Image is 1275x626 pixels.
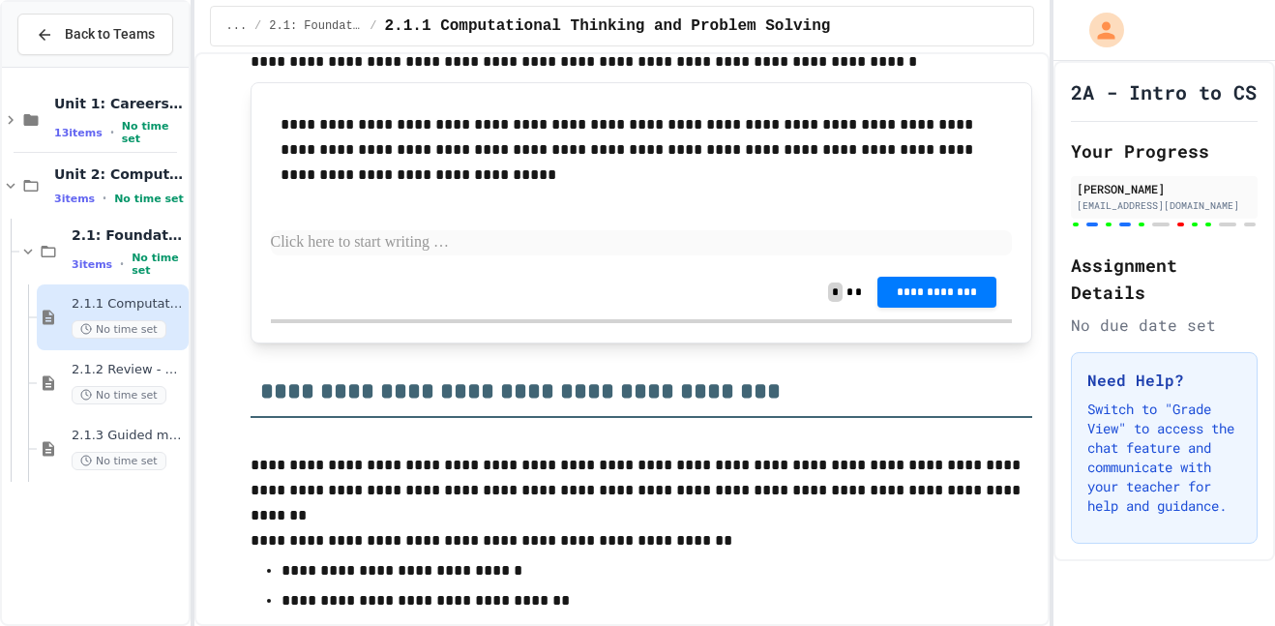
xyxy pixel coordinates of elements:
div: [EMAIL_ADDRESS][DOMAIN_NAME] [1077,198,1252,213]
span: 3 items [72,258,112,271]
h1: 2A - Intro to CS [1071,78,1257,105]
span: • [110,125,114,140]
h2: Your Progress [1071,137,1258,164]
span: No time set [132,252,184,277]
span: No time set [114,193,184,205]
span: 2.1.1 Computational Thinking and Problem Solving [72,296,185,313]
span: No time set [122,120,185,145]
button: Back to Teams [17,14,173,55]
span: 2.1.2 Review - Computational Thinking and Problem Solving [72,362,185,378]
span: / [254,18,261,34]
span: 2.1.1 Computational Thinking and Problem Solving [385,15,831,38]
h3: Need Help? [1087,369,1241,392]
span: No time set [72,320,166,339]
span: 3 items [54,193,95,205]
span: 2.1: Foundations of Computational Thinking [269,18,362,34]
span: • [120,256,124,272]
span: Unit 2: Computational Thinking & Problem-Solving [54,165,185,183]
span: ... [226,18,248,34]
div: My Account [1069,8,1129,52]
span: Unit 1: Careers & Professionalism [54,95,185,112]
h2: Assignment Details [1071,252,1258,306]
span: No time set [72,386,166,404]
div: No due date set [1071,313,1258,337]
div: [PERSON_NAME] [1077,180,1252,197]
span: 2.1.3 Guided morning routine flowchart [72,428,185,444]
p: Switch to "Grade View" to access the chat feature and communicate with your teacher for help and ... [1087,400,1241,516]
span: No time set [72,452,166,470]
span: 13 items [54,127,103,139]
span: / [370,18,376,34]
span: • [103,191,106,206]
span: Back to Teams [65,24,155,45]
span: 2.1: Foundations of Computational Thinking [72,226,185,244]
